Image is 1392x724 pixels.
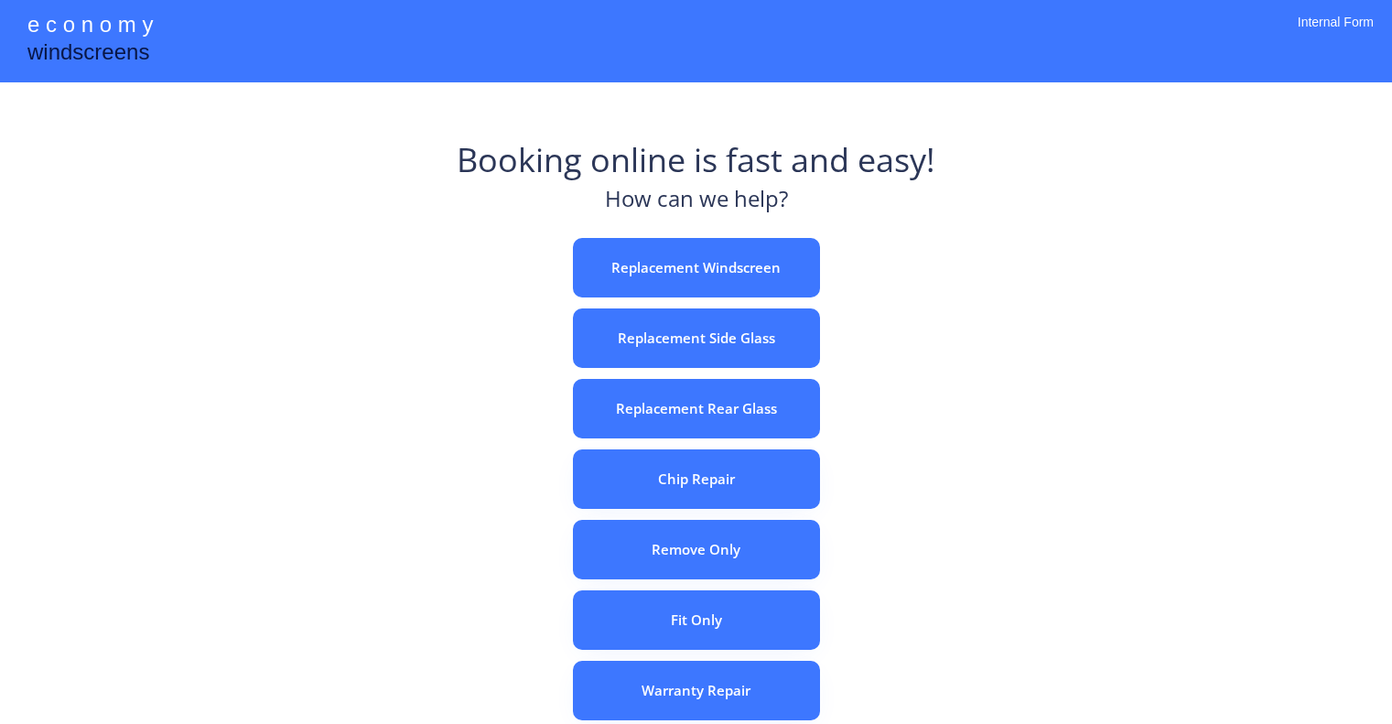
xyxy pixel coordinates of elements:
button: Replacement Side Glass [573,308,820,368]
div: How can we help? [605,183,788,224]
button: Fit Only [573,590,820,650]
button: Remove Only [573,520,820,579]
div: e c o n o m y [27,9,153,44]
button: Replacement Windscreen [573,238,820,297]
div: Booking online is fast and easy! [457,137,935,183]
button: Chip Repair [573,449,820,509]
button: Warranty Repair [573,661,820,720]
div: windscreens [27,37,149,72]
button: Replacement Rear Glass [573,379,820,438]
div: Internal Form [1298,14,1374,55]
